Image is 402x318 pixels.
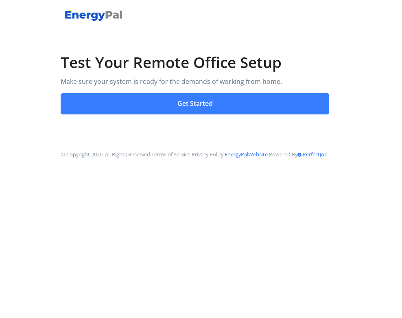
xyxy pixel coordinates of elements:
button: Get Started [61,93,329,114]
a: Terms of Service [151,151,190,158]
p: Make sure your system is ready for the demands of working from home. [61,77,329,87]
h1: Test Your Remote Office Setup [61,52,329,73]
a: Privacy Policy [192,151,223,158]
a: EnergyPalWebsite [225,151,268,158]
p: © Copyright 2020. All Rights Reserved. . . . Powered By . [61,150,329,158]
a: PerfectJob [303,151,328,158]
img: PerfectJob Logo [297,153,301,157]
img: EnergyPal logo [61,7,127,23]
